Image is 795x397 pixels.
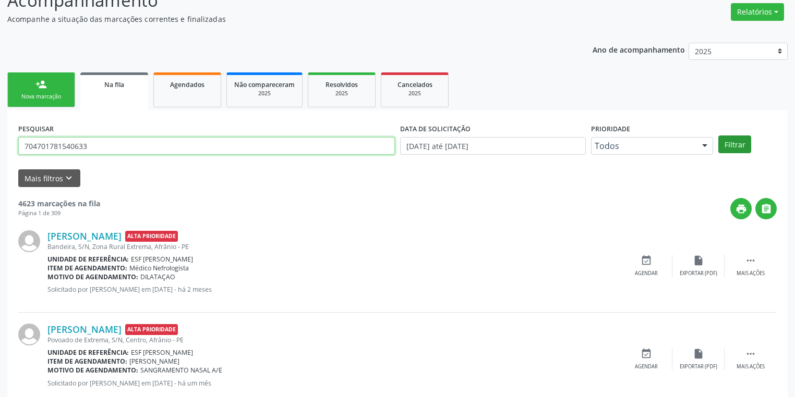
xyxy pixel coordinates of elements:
[129,357,179,366] span: [PERSON_NAME]
[680,363,717,370] div: Exportar (PDF)
[125,231,178,242] span: Alta Prioridade
[47,379,620,388] p: Solicitado por [PERSON_NAME] em [DATE] - há um mês
[47,230,122,242] a: [PERSON_NAME]
[140,272,175,281] span: DILATAÇAO
[7,14,553,24] p: Acompanhe a situação das marcações correntes e finalizadas
[18,169,80,188] button: Mais filtroskeyboard_arrow_down
[47,242,620,251] div: Bandeira, S/N, Zona Rural Extrema, Afrânio - PE
[641,348,652,359] i: event_available
[131,255,193,264] span: ESF [PERSON_NAME]
[18,209,100,218] div: Página 1 de 309
[18,324,40,345] img: img
[593,43,685,56] p: Ano de acompanhamento
[693,348,704,359] i: insert_drive_file
[47,348,129,357] b: Unidade de referência:
[737,270,765,277] div: Mais ações
[400,121,471,137] label: DATA DE SOLICITAÇÃO
[47,272,138,281] b: Motivo de agendamento:
[680,270,717,277] div: Exportar (PDF)
[389,90,441,97] div: 2025
[129,264,189,272] span: Médico Nefrologista
[35,79,47,90] div: person_add
[591,121,630,137] label: Prioridade
[47,357,127,366] b: Item de agendamento:
[316,90,368,97] div: 2025
[737,363,765,370] div: Mais ações
[635,270,658,277] div: Agendar
[131,348,193,357] span: ESF [PERSON_NAME]
[125,324,178,335] span: Alta Prioridade
[761,203,772,215] i: 
[400,137,586,155] input: Selecione um intervalo
[234,90,295,97] div: 2025
[397,80,432,89] span: Cancelados
[693,255,704,266] i: insert_drive_file
[736,203,747,215] i: print
[326,80,358,89] span: Resolvidos
[731,3,784,21] button: Relatórios
[47,336,620,344] div: Povoado de Extrema, S/N, Centro, Afrânio - PE
[18,198,100,208] strong: 4623 marcações na fila
[18,230,40,252] img: img
[730,198,752,219] button: print
[641,255,652,266] i: event_available
[63,172,75,184] i: keyboard_arrow_down
[47,366,138,375] b: Motivo de agendamento:
[47,285,620,294] p: Solicitado por [PERSON_NAME] em [DATE] - há 2 meses
[18,121,54,137] label: PESQUISAR
[170,80,204,89] span: Agendados
[104,80,124,89] span: Na fila
[234,80,295,89] span: Não compareceram
[140,366,222,375] span: SANGRAMENTO NASAL A/E
[595,141,692,151] span: Todos
[47,324,122,335] a: [PERSON_NAME]
[47,264,127,272] b: Item de agendamento:
[745,255,756,266] i: 
[745,348,756,359] i: 
[718,135,751,153] button: Filtrar
[15,93,67,101] div: Nova marcação
[47,255,129,264] b: Unidade de referência:
[635,363,658,370] div: Agendar
[18,137,395,155] input: Nome, CNS
[755,198,777,219] button: 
